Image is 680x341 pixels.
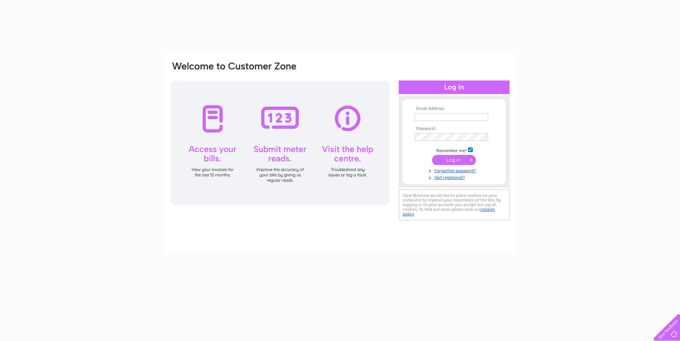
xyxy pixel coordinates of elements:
[415,167,496,174] a: Forgotten password?
[413,126,496,131] th: Password:
[415,174,496,180] a: Not registered?
[403,207,495,216] a: cookies policy
[432,155,476,165] input: Submit
[399,189,510,220] div: Clear Business would like to place cookies on your computer to improve your experience of the sit...
[413,106,496,111] th: Email Address:
[413,146,496,154] td: Remember me?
